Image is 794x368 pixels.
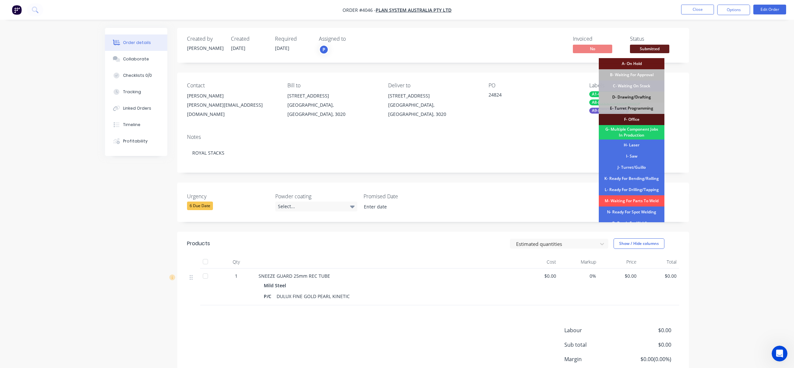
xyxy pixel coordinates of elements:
div: I- Saw [599,151,664,162]
span: Margin [564,355,623,363]
div: Contact [187,82,277,89]
div: Factory Weekly Updates - [DATE] [13,64,106,71]
div: Update [13,53,34,60]
span: $0.00 [601,272,637,279]
button: Edit Order [753,5,786,14]
div: Linked Orders [123,105,152,111]
div: A9-Powdercoating [589,108,629,114]
span: Labour [564,326,623,334]
div: A1-Cutting (Saw) [589,91,627,97]
button: Profitability [105,133,167,149]
div: A8-[GEOGRAPHIC_DATA] [589,99,640,105]
span: Sub total [564,341,623,349]
button: Tracking [105,84,167,100]
div: [GEOGRAPHIC_DATA], [GEOGRAPHIC_DATA], 3020 [287,100,377,119]
div: New featureImprovementFactory Weekly Updates - [DATE]Hey, Factory pro there👋 [7,88,125,125]
div: UpdateFeature updateFactory Weekly Updates - [DATE]Hi there, [7,47,125,85]
div: Bill to [287,82,377,89]
button: Close [681,5,714,14]
div: [PERSON_NAME] [187,91,277,100]
span: Order #4046 - [343,7,376,13]
div: Order details [123,40,151,46]
div: Factory Weekly Updates - [DATE] [13,105,106,112]
button: Submitted [630,45,669,54]
div: [STREET_ADDRESS] [388,91,478,100]
div: Hey, Factory pro there👋 [13,113,106,120]
div: ImprovementFeature updateFactory Weekly Updates - [DATE]Hey, Factory pro there👋 [7,129,125,166]
button: News [66,205,98,231]
div: Invoiced [573,36,622,42]
div: Tracking [123,89,141,95]
a: Plan System Australia Pty Ltd [376,7,451,13]
div: D- Drawing/Drafting [599,92,664,103]
span: SNEEZE GUARD 25mm REC TUBE [259,273,330,279]
span: Messages [38,221,61,226]
div: Improvement [48,94,83,101]
span: $0.00 [623,326,671,334]
button: P [319,45,329,54]
iframe: Intercom live chat [772,346,787,361]
div: Checklists 0/0 [123,73,152,78]
span: [DATE] [231,45,245,51]
div: Created by [187,36,223,42]
button: Help [98,205,131,231]
div: L- Ready For Drilling/Tapping [599,184,664,195]
span: No [573,45,612,53]
div: G- Multiple Component Jobs In Production [599,125,664,140]
div: Markup [559,255,599,269]
span: Home [10,221,23,226]
div: M- Waiting For Parts To Weld [599,195,664,206]
img: Factory [12,5,22,15]
div: Factory Weekly Updates - [DATE] [13,145,106,152]
span: Submitted [630,45,669,53]
div: Improvement [48,175,83,182]
div: Qty [217,255,256,269]
div: Timeline [123,122,141,128]
div: Hi there, [13,72,106,79]
div: Products [187,240,210,248]
div: F- Office [599,114,664,125]
div: Notes [187,134,679,140]
div: Created [231,36,267,42]
input: Enter date [359,202,441,212]
div: 6 Due Date [187,202,213,210]
button: Timeline [105,117,167,133]
div: DULUX FINE GOLD PEARL KINETIC [274,292,352,301]
span: News [75,221,89,226]
button: Show / Hide columns [614,238,664,249]
button: Checklists 0/0 [105,67,167,84]
div: K- Ready For Bending/Rolling [599,173,664,184]
label: Urgency [187,192,269,200]
div: Factory Weekly Updates - [DATE] [13,186,106,193]
img: Profile image for Maricar [109,24,121,36]
div: PO [489,82,578,89]
div: New featureImprovementFactory Weekly Updates - [DATE]Hey, legend there👋 [7,169,125,207]
div: Feature update [37,53,76,60]
div: Cost [518,255,559,269]
span: $0.00 [642,272,677,279]
div: 24824 [489,91,571,100]
div: O- Ready For Welding [599,218,664,229]
h1: News [56,3,77,14]
sub: From Team Factory [8,31,108,37]
span: 1 [235,272,238,279]
div: [STREET_ADDRESS][GEOGRAPHIC_DATA], [GEOGRAPHIC_DATA], 3020 [388,91,478,119]
div: [GEOGRAPHIC_DATA], [GEOGRAPHIC_DATA], 3020 [388,100,478,119]
span: 0% [561,272,596,279]
div: [STREET_ADDRESS][GEOGRAPHIC_DATA], [GEOGRAPHIC_DATA], 3020 [287,91,377,119]
div: ROYAL STACKS [187,143,679,163]
div: Mild Steel [264,281,289,290]
div: Hey, Factory pro there👋 [13,154,106,161]
label: Promised Date [364,192,446,200]
div: Profitability [123,138,148,144]
div: Hey, legend there👋 [13,194,106,201]
button: Collaborate [105,51,167,67]
span: $0.00 [521,272,556,279]
div: C- Waiting On Stock [599,80,664,92]
span: $0.00 ( 0.00 %) [623,355,671,363]
div: Required [275,36,311,42]
div: B- Waiting For Approval [599,69,664,80]
div: [PERSON_NAME][PERSON_NAME][EMAIL_ADDRESS][DOMAIN_NAME] [187,91,277,119]
span: $0.00 [623,341,671,349]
